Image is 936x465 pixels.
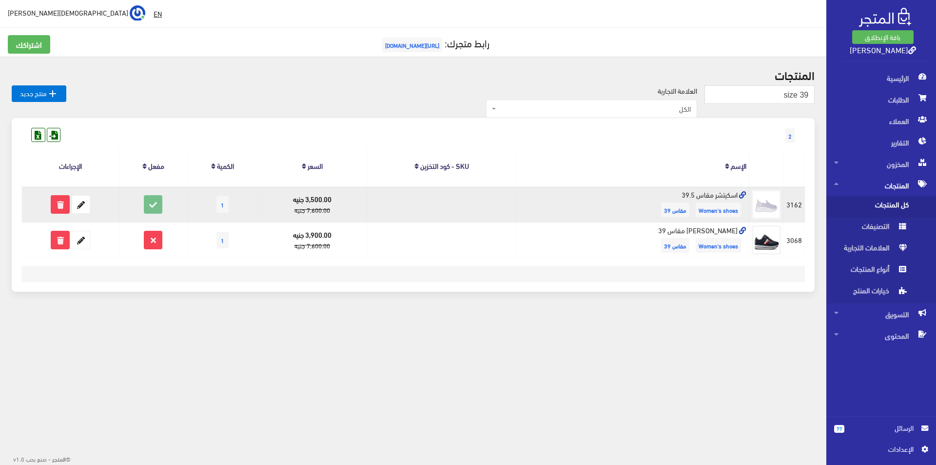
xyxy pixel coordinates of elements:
[834,282,908,303] span: خيارات المنتج
[784,186,805,222] td: 3162
[834,153,928,175] span: المخزون
[834,110,928,132] span: العملاء
[13,453,51,464] span: - صنع بحب v1.0
[826,282,936,303] a: خيارات المنتج
[785,128,795,143] span: 2
[516,222,749,258] td: [PERSON_NAME] مقاس 39
[154,7,162,20] u: EN
[834,444,928,459] a: اﻹعدادات
[696,238,741,253] span: Women's shoes
[130,5,145,21] img: ...
[826,110,936,132] a: العملاء
[826,153,936,175] a: المخزون
[842,444,913,454] span: اﻹعدادات
[704,85,815,104] input: بحث...
[834,175,928,196] span: المنتجات
[217,159,234,172] a: الكمية
[784,222,805,258] td: 3068
[294,204,330,216] strike: 7,600.00 جنيه
[148,159,164,172] a: مفعل
[834,218,908,239] span: التصنيفات
[826,67,936,89] a: الرئيسية
[257,222,367,258] td: 3,900.00 جنيه
[852,30,914,44] a: باقة الإنطلاق
[12,85,66,102] a: منتج جديد
[826,132,936,153] a: التقارير
[658,85,697,96] label: العلامة التجارية
[486,100,697,118] span: الكل
[150,5,166,22] a: EN
[834,67,928,89] span: الرئيسية
[826,239,936,261] a: العلامات التجارية
[516,186,749,222] td: اسكيتشر مقاس 39.5
[834,325,928,346] span: المحتوى
[382,38,442,52] span: [URL][DOMAIN_NAME]
[8,5,145,20] a: ... [DEMOGRAPHIC_DATA][PERSON_NAME]
[834,89,928,110] span: الطلبات
[308,159,323,172] a: السعر
[696,202,741,217] span: Women's shoes
[826,89,936,110] a: الطلبات
[834,423,928,444] a: 77 الرسائل
[826,175,936,196] a: المنتجات
[380,34,489,52] a: رابط متجرك:[URL][DOMAIN_NAME]
[52,454,66,463] strong: المتجر
[661,238,689,253] span: مقاس 39
[752,225,781,255] img: toom-hylfyghr-mkas-39.jpg
[826,196,936,218] a: كل المنتجات
[661,202,689,217] span: مقاس 39
[47,88,58,100] i: 
[834,196,908,218] span: كل المنتجات
[4,452,71,465] div: ©
[498,104,691,114] span: الكل
[834,261,908,282] span: أنواع المنتجات
[834,132,928,153] span: التقارير
[216,232,229,248] span: 1
[420,159,469,172] a: SKU - كود التخزين
[257,186,367,222] td: 3,500.00 جنيه
[834,425,844,433] span: 77
[859,8,911,27] img: .
[852,423,914,433] span: الرسائل
[8,35,50,54] a: اشتراكك
[216,196,229,213] span: 1
[752,190,781,219] img: askytshr-mkas-395.jpg
[8,6,128,19] span: [DEMOGRAPHIC_DATA][PERSON_NAME]
[731,159,746,172] a: الإسم
[22,146,119,186] th: الإجراءات
[826,218,936,239] a: التصنيفات
[294,240,330,251] strike: 7,600.00 جنيه
[834,239,908,261] span: العلامات التجارية
[826,261,936,282] a: أنواع المنتجات
[850,42,916,57] a: [PERSON_NAME]
[12,68,815,81] h2: المنتجات
[826,325,936,346] a: المحتوى
[834,303,928,325] span: التسويق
